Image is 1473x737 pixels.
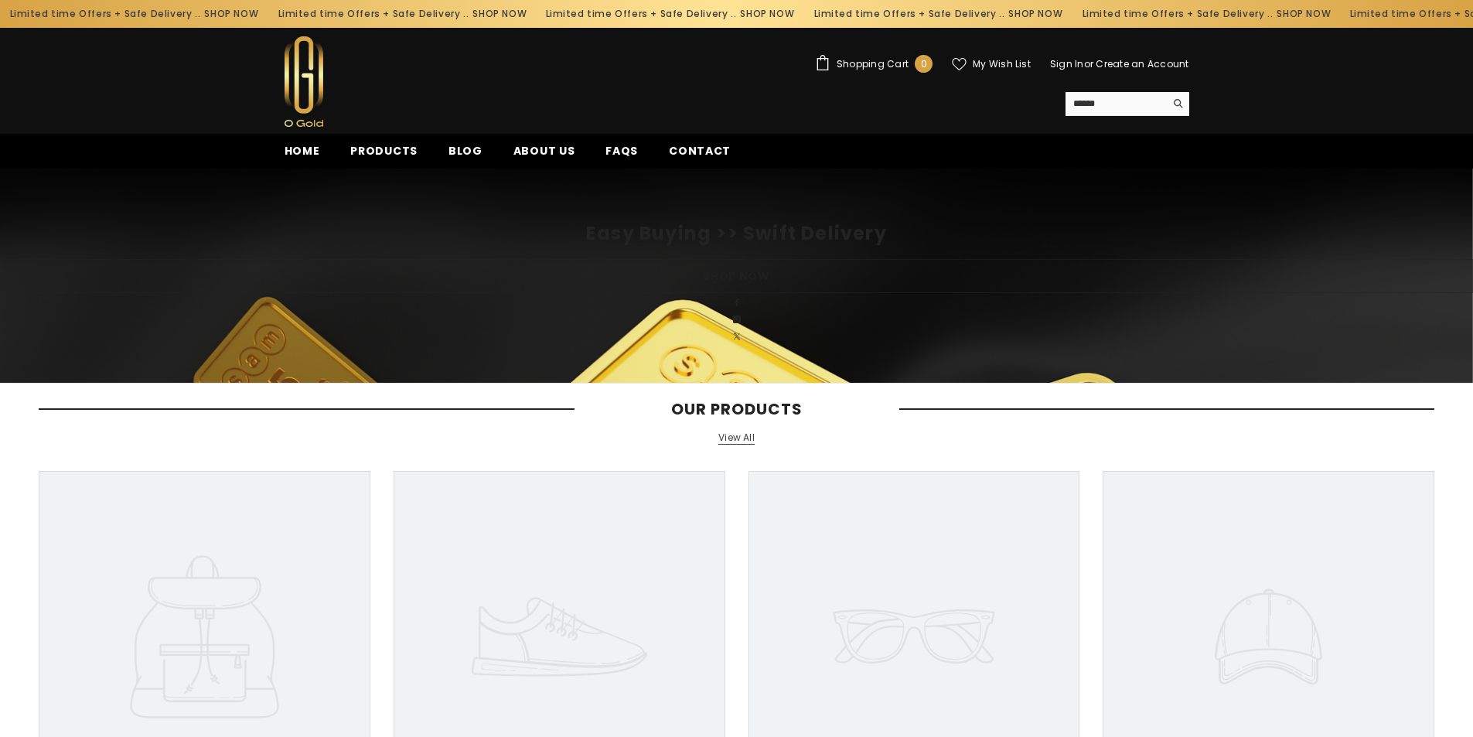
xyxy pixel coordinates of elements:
a: View All [718,432,755,445]
a: SHOP NOW [1005,5,1059,22]
span: 0 [921,56,927,73]
span: About us [513,143,575,159]
summary: Search [1066,92,1189,116]
div: Limited time Offers + Safe Delivery .. [264,2,533,26]
a: SHOP NOW [201,5,255,22]
span: Contact [669,143,731,159]
div: Limited time Offers + Safe Delivery .. [1069,2,1337,26]
a: Products [335,142,433,169]
span: Our Products [575,400,899,418]
div: Limited time Offers + Safe Delivery .. [533,2,801,26]
span: Home [285,143,320,159]
a: FAQs [590,142,653,169]
a: Home [269,142,336,169]
a: My Wish List [952,57,1031,71]
span: Shopping Cart [837,60,909,69]
a: Shopping Cart [815,55,933,73]
a: Create an Account [1096,57,1188,70]
span: Blog [448,143,482,159]
button: Search [1165,92,1189,115]
a: Sign In [1050,57,1084,70]
a: Contact [653,142,746,169]
span: Products [350,143,418,159]
span: My Wish List [973,60,1031,69]
span: FAQs [605,143,638,159]
div: Limited time Offers + Safe Delivery .. [800,2,1069,26]
span: or [1084,57,1093,70]
a: SHOP NOW [469,5,523,22]
a: SHOP NOW [1273,5,1327,22]
a: SHOP NOW [737,5,791,22]
a: About us [498,142,591,169]
a: Blog [433,142,498,169]
img: Ogold Shop [285,36,323,127]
